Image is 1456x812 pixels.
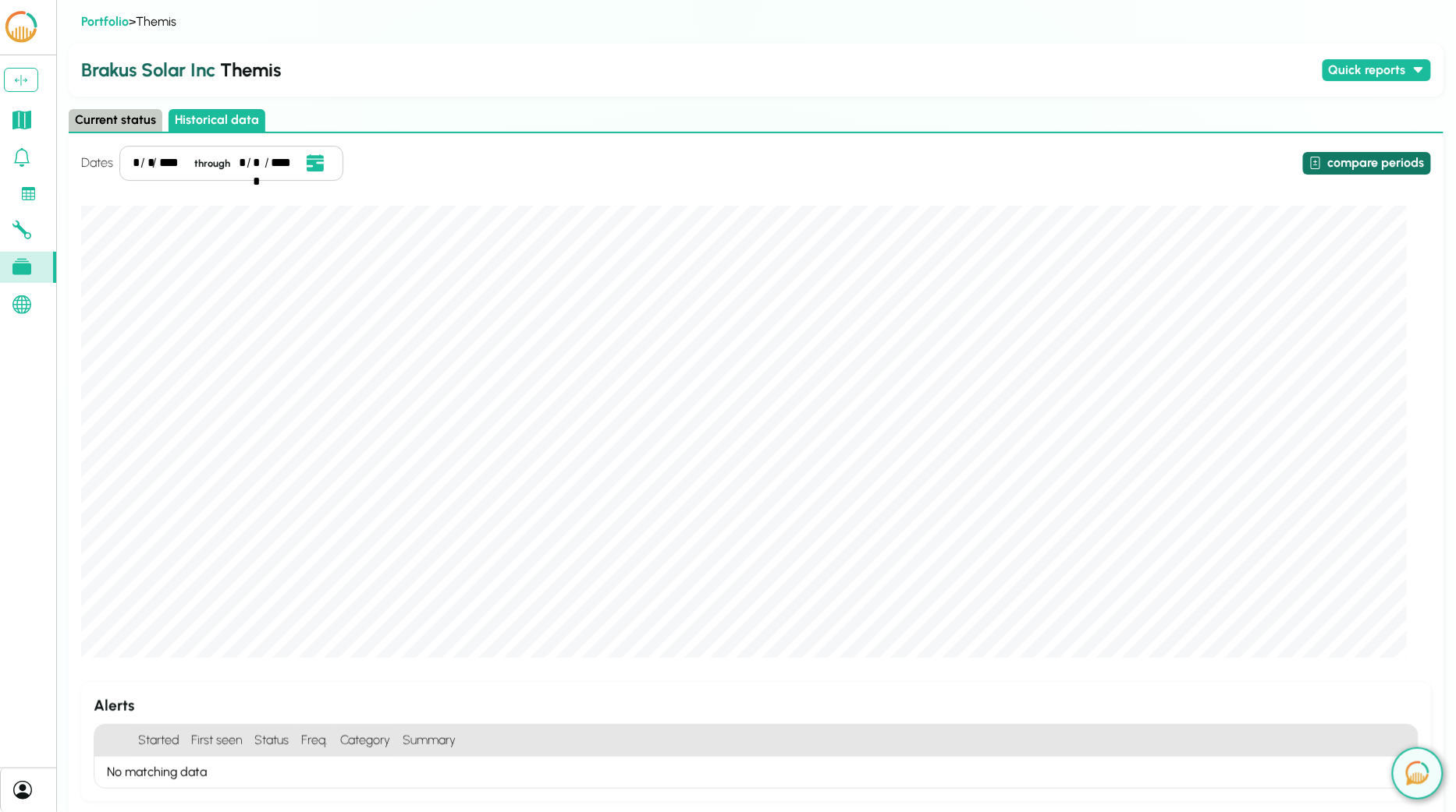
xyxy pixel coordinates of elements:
h4: First seen [185,725,248,757]
div: / [247,154,251,172]
button: Open date picker [300,153,330,174]
h4: Status [248,725,295,757]
div: / [152,154,157,172]
div: year, [271,154,298,172]
img: LCOE.ai [2,9,40,45]
div: day, [253,154,262,172]
button: Quick reports [1323,59,1431,82]
div: > Themis [81,12,1431,31]
button: Historical data [169,109,265,132]
h4: Summary [396,725,1418,757]
div: year, [159,154,186,172]
div: month, [133,154,139,172]
div: / [265,154,269,172]
h4: Started [132,725,185,757]
div: / [140,154,145,172]
h4: Category [334,725,396,757]
img: open chat [1406,761,1429,786]
div: month, [239,154,245,172]
button: compare periods [1303,152,1431,175]
div: through [188,156,236,171]
h4: Dates [81,154,113,172]
div: No matching data [94,757,1418,788]
div: Select page state [69,109,1444,133]
div: day, [147,154,151,172]
a: Portfolio [81,14,129,29]
h2: Themis [81,56,1316,84]
span: Brakus Solar Inc [81,58,215,81]
h4: Freq. [295,725,334,757]
button: Current status [69,109,162,132]
h3: Alerts [94,695,1419,718]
